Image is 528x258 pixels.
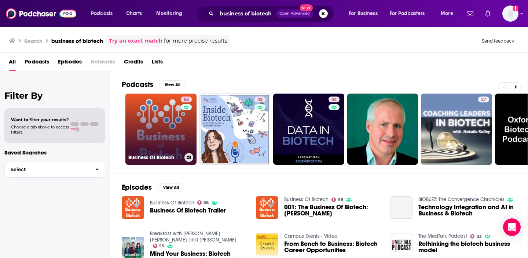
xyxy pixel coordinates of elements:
[436,8,462,19] button: open menu
[464,7,476,20] a: Show notifications dropdown
[91,8,113,19] span: Podcasts
[159,244,164,248] span: 55
[150,207,226,214] a: Business Of Biotech Trailer
[344,8,387,19] button: open menu
[284,241,382,253] a: From Bench to Business: Biotech Career Opportunities
[199,94,271,165] a: 42
[125,94,197,165] a: 58Business Of Biotech
[284,196,329,203] a: Business Of Biotech
[300,4,313,11] span: New
[480,38,516,44] button: Send feedback
[24,37,43,44] h3: Search
[254,97,265,102] a: 42
[121,8,146,19] a: Charts
[6,7,76,21] img: Podchaser - Follow, Share and Rate Podcasts
[86,8,122,19] button: open menu
[513,6,518,11] svg: Add a profile image
[338,198,343,201] span: 58
[11,124,69,135] span: Choose a tab above to access filters.
[25,56,49,71] a: Podcasts
[217,8,276,19] input: Search podcasts, credits, & more...
[418,233,467,239] a: The MedTalk Podcast
[122,183,184,192] a: EpisodesView All
[11,117,69,122] span: Want to filter your results?
[124,56,143,71] a: Credits
[4,161,105,178] button: Select
[482,7,494,20] a: Show notifications dropdown
[122,80,153,89] h2: Podcasts
[91,56,115,71] span: Networks
[470,234,482,239] a: 33
[502,6,518,22] span: Logged in as HCpodchaser
[122,80,186,89] a: PodcastsView All
[51,37,103,44] h3: business of biotech
[385,8,436,19] button: open menu
[197,200,209,205] a: 58
[122,196,144,219] img: Business Of Biotech Trailer
[150,200,194,206] a: Business Of Biotech
[153,244,165,248] a: 55
[181,97,192,102] a: 58
[159,80,186,89] button: View All
[151,8,192,19] button: open menu
[418,196,505,203] a: BIOBUZZ: The Convergence Chronicles
[4,149,105,156] p: Saved Searches
[478,97,489,102] a: 27
[331,197,343,202] a: 58
[284,204,382,217] a: 001: The Business Of Biotech: Allan Shaw
[9,56,16,71] a: All
[349,8,378,19] span: For Business
[284,204,382,217] span: 001: The Business Of Biotech: [PERSON_NAME]
[128,155,181,161] h3: Business Of Biotech
[150,230,236,243] a: Breakfast with Ryan Huang, Emaad Akhtar and Audrey Siek
[441,8,453,19] span: More
[503,218,521,236] div: Open Intercom Messenger
[273,94,344,165] a: 44
[4,90,105,101] h2: Filter By
[331,96,337,103] span: 44
[477,235,482,238] span: 33
[329,97,340,102] a: 44
[276,9,313,18] button: Open AdvancedNew
[156,8,182,19] span: Monitoring
[58,56,82,71] a: Episodes
[390,196,413,219] a: Technology Integration and AI in Business & Biotech
[257,96,263,103] span: 42
[203,5,341,22] div: Search podcasts, credits, & more...
[164,37,227,45] span: for more precise results
[5,167,89,172] span: Select
[109,37,162,45] a: Try an exact match
[284,233,337,239] a: Campus Events - Video
[203,201,209,204] span: 58
[152,56,163,71] a: Lists
[184,96,189,103] span: 58
[418,241,516,253] a: Rethinking the biotech business model
[421,94,492,165] a: 27
[279,12,310,15] span: Open Advanced
[481,96,486,103] span: 27
[158,183,184,192] button: View All
[502,6,518,22] img: User Profile
[126,8,142,19] span: Charts
[256,233,278,255] img: From Bench to Business: Biotech Career Opportunities
[256,196,278,219] img: 001: The Business Of Biotech: Allan Shaw
[502,6,518,22] button: Show profile menu
[390,8,425,19] span: For Podcasters
[418,204,516,217] a: Technology Integration and AI in Business & Biotech
[390,233,413,255] img: Rethinking the biotech business model
[122,183,152,192] h2: Episodes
